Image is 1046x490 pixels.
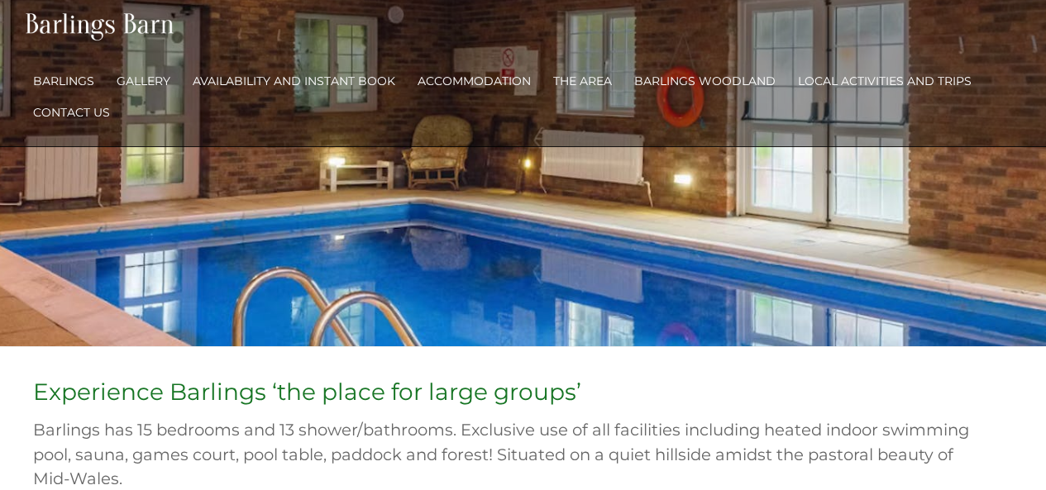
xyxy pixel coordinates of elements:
a: The Area [553,74,612,88]
h1: Experience Barlings ‘the place for large groups’ [33,378,993,406]
a: Barlings [33,74,94,88]
a: Contact Us [33,105,110,120]
a: Local activities and trips [798,74,972,88]
a: Availability and Instant Book [193,74,395,88]
a: Barlings Woodland [634,74,776,88]
a: Accommodation [418,74,531,88]
a: Gallery [117,74,170,88]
